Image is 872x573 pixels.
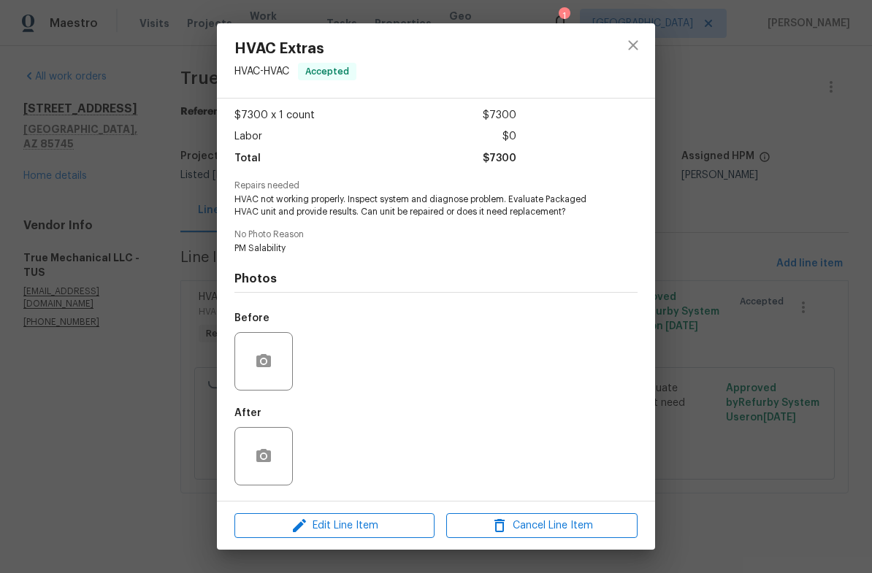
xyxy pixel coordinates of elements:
[483,148,516,169] span: $7300
[234,193,597,218] span: HVAC not working properly. Inspect system and diagnose problem. Evaluate Packaged HVAC unit and p...
[234,230,638,239] span: No Photo Reason
[234,181,638,191] span: Repairs needed
[234,66,289,77] span: HVAC - HVAC
[234,126,262,147] span: Labor
[239,517,430,535] span: Edit Line Item
[234,408,261,418] h5: After
[234,513,435,539] button: Edit Line Item
[446,513,638,539] button: Cancel Line Item
[502,126,516,147] span: $0
[616,28,651,63] button: close
[483,105,516,126] span: $7300
[234,105,315,126] span: $7300 x 1 count
[559,9,569,23] div: 1
[234,148,261,169] span: Total
[234,242,597,255] span: PM Salability
[234,313,269,323] h5: Before
[234,41,356,57] span: HVAC Extras
[234,272,638,286] h4: Photos
[299,64,355,79] span: Accepted
[451,517,633,535] span: Cancel Line Item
